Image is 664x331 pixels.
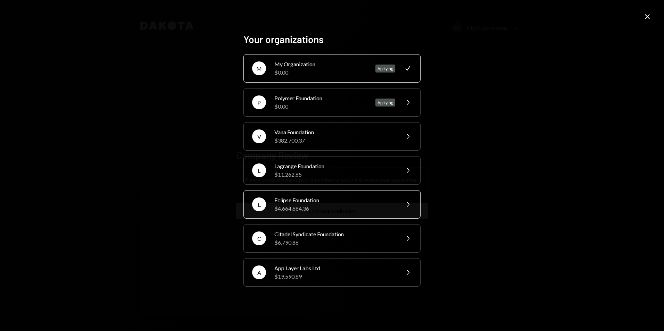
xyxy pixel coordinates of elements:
button: LLagrange Foundation$11,262.65 [243,156,421,185]
div: App Layer Labs Ltd [274,264,395,272]
div: $0.00 [274,102,367,111]
div: Applying [375,99,395,107]
div: A [252,265,266,279]
div: $19,590.89 [274,272,395,281]
div: $382,700.37 [274,136,395,145]
div: E [252,197,266,211]
button: AApp Layer Labs Ltd$19,590.89 [243,258,421,287]
div: My Organization [274,60,367,68]
div: Lagrange Foundation [274,162,395,170]
button: PPolymer Foundation$0.00Applying [243,88,421,117]
div: $4,664,684.36 [274,204,395,213]
div: $6,790.86 [274,238,395,247]
div: Polymer Foundation [274,94,367,102]
div: Applying [375,65,395,73]
div: V [252,129,266,143]
button: CCitadel Syndicate Foundation$6,790.86 [243,224,421,253]
div: $0.00 [274,68,367,77]
div: C [252,231,266,245]
button: VVana Foundation$382,700.37 [243,122,421,151]
h2: Your organizations [243,33,421,46]
div: Vana Foundation [274,128,395,136]
div: M [252,61,266,75]
div: Citadel Syndicate Foundation [274,230,395,238]
div: P [252,95,266,109]
div: L [252,163,266,177]
div: Eclipse Foundation [274,196,395,204]
button: MMy Organization$0.00Applying [243,54,421,83]
div: $11,262.65 [274,170,395,179]
button: EEclipse Foundation$4,664,684.36 [243,190,421,219]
